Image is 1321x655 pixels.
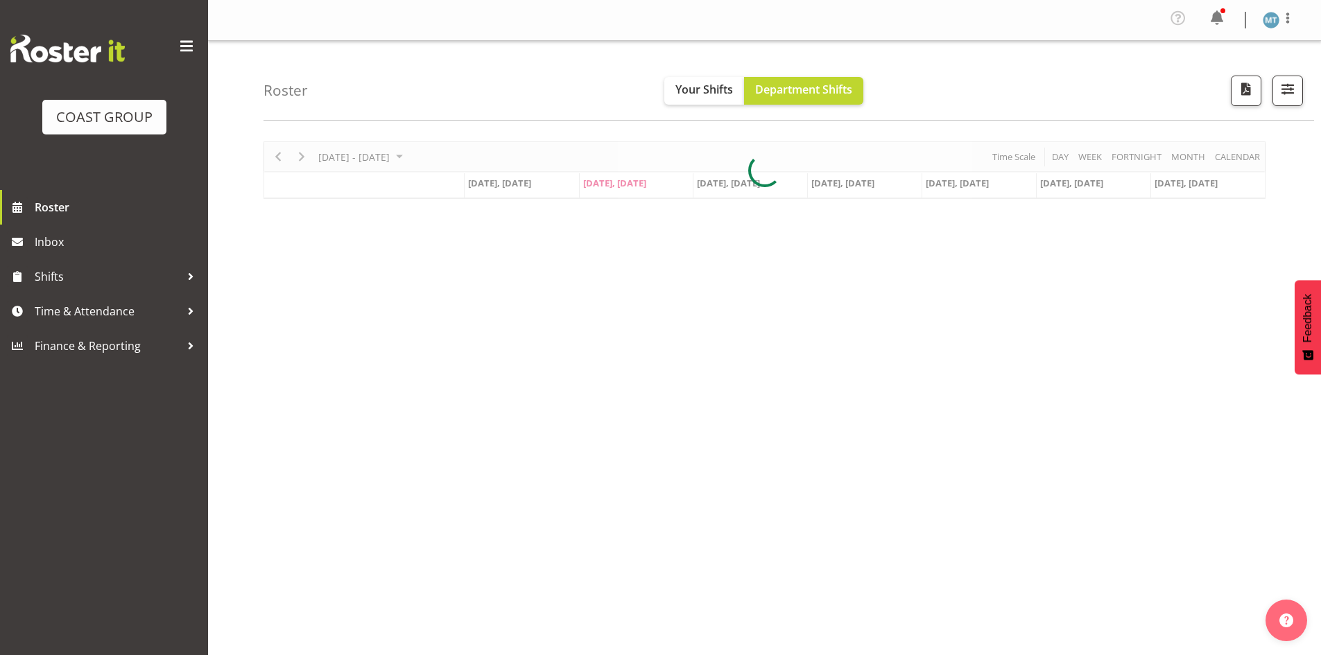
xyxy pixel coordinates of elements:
[35,301,180,322] span: Time & Attendance
[35,335,180,356] span: Finance & Reporting
[35,232,201,252] span: Inbox
[675,82,733,97] span: Your Shifts
[664,77,744,105] button: Your Shifts
[755,82,852,97] span: Department Shifts
[1272,76,1303,106] button: Filter Shifts
[744,77,863,105] button: Department Shifts
[1231,76,1261,106] button: Download a PDF of the roster according to the set date range.
[35,266,180,287] span: Shifts
[264,82,308,98] h4: Roster
[1302,294,1314,342] span: Feedback
[35,197,201,218] span: Roster
[1279,613,1293,627] img: help-xxl-2.png
[10,35,125,62] img: Rosterit website logo
[56,107,153,128] div: COAST GROUP
[1263,12,1279,28] img: malae-toleafoa1112.jpg
[1295,280,1321,374] button: Feedback - Show survey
